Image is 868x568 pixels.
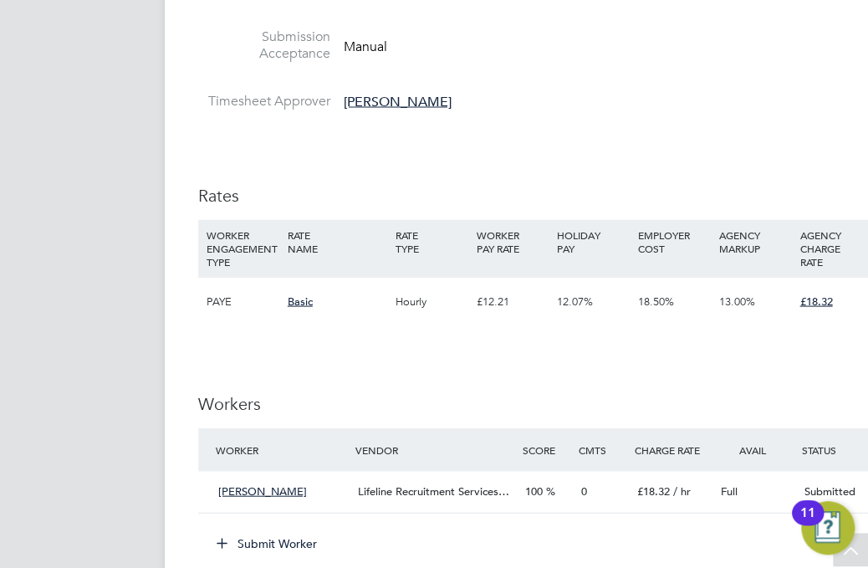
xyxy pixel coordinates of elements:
div: HOLIDAY PAY [553,219,634,263]
button: Submit Worker [205,530,330,556]
span: £18.32 [636,484,669,498]
div: RATE NAME [283,219,391,263]
span: Basic [288,294,313,308]
span: £18.32 [799,294,832,308]
div: Hourly [391,277,472,325]
span: 12.07% [557,294,593,308]
div: Charge Rate [630,434,713,464]
span: Manual [344,38,387,54]
div: £12.21 [472,277,553,325]
span: [PERSON_NAME] [344,93,452,110]
div: 11 [800,513,815,535]
div: Avail [713,434,797,464]
button: Open Resource Center, 11 new notifications [801,501,855,555]
div: EMPLOYER COST [634,219,715,263]
div: Worker [212,434,351,464]
span: 18.50% [638,294,674,308]
span: [PERSON_NAME] [218,484,307,498]
div: Score [518,434,574,464]
div: WORKER ENGAGEMENT TYPE [202,219,283,276]
div: Vendor [351,434,518,464]
span: Full [720,484,737,498]
span: 100 [525,484,543,498]
div: Cmts [574,434,631,464]
div: AGENCY MARKUP [715,219,796,263]
label: Submission Acceptance [198,28,330,64]
div: WORKER PAY RATE [472,219,553,263]
div: PAYE [202,277,283,325]
span: Lifeline Recruitment Services… [358,484,509,498]
span: 0 [581,484,587,498]
span: / hr [672,484,690,498]
span: 13.00% [719,294,755,308]
div: RATE TYPE [391,219,472,263]
label: Timesheet Approver [198,92,330,110]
